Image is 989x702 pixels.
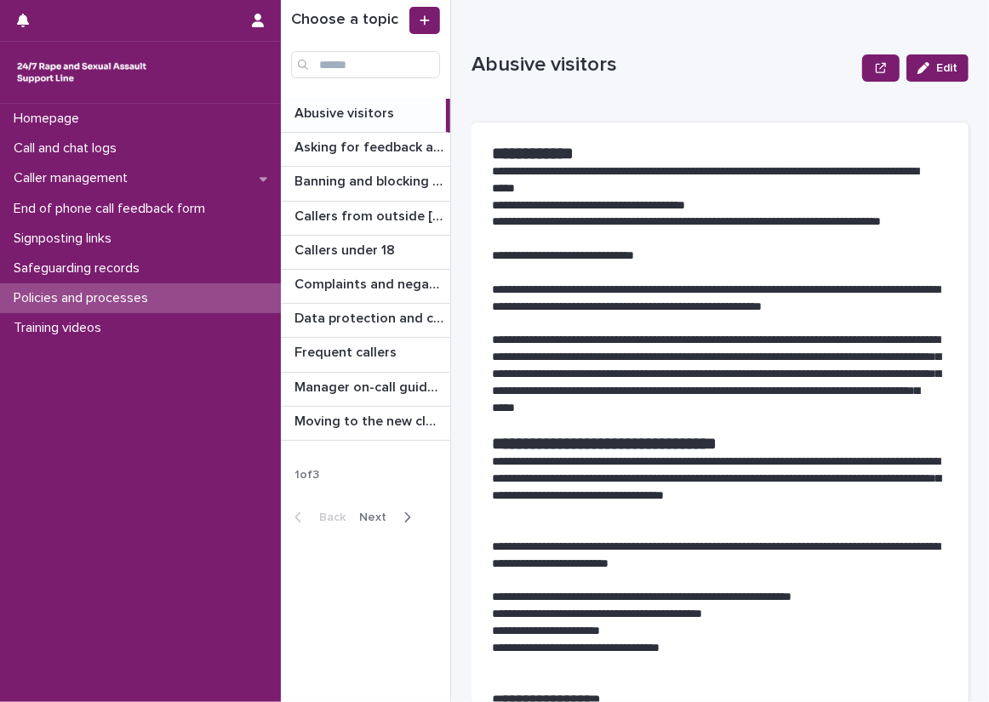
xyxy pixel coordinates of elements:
[294,273,447,293] p: Complaints and negative feedback
[294,410,447,430] p: Moving to the new cloud contact centre
[7,170,141,186] p: Caller management
[281,454,333,496] p: 1 of 3
[291,11,406,30] h1: Choose a topic
[906,54,969,82] button: Edit
[7,260,153,277] p: Safeguarding records
[352,510,425,525] button: Next
[291,51,440,78] input: Search
[281,304,450,338] a: Data protection and confidentiality guidanceData protection and confidentiality guidance
[294,239,398,259] p: Callers under 18
[281,202,450,236] a: Callers from outside [GEOGRAPHIC_DATA]Callers from outside [GEOGRAPHIC_DATA]
[281,373,450,407] a: Manager on-call guidanceManager on-call guidance
[294,102,397,122] p: Abusive visitors
[281,236,450,270] a: Callers under 18Callers under 18
[294,205,447,225] p: Callers from outside England & Wales
[7,111,93,127] p: Homepage
[14,55,150,89] img: rhQMoQhaT3yELyF149Cw
[7,140,130,157] p: Call and chat logs
[294,341,400,361] p: Frequent callers
[7,201,219,217] p: End of phone call feedback form
[281,167,450,201] a: Banning and blocking callersBanning and blocking callers
[7,231,125,247] p: Signposting links
[294,307,447,327] p: Data protection and confidentiality guidance
[309,511,346,523] span: Back
[294,376,447,396] p: Manager on-call guidance
[7,320,115,336] p: Training videos
[359,511,397,523] span: Next
[281,270,450,304] a: Complaints and negative feedbackComplaints and negative feedback
[7,290,162,306] p: Policies and processes
[294,170,447,190] p: Banning and blocking callers
[472,53,855,77] p: Abusive visitors
[281,99,450,133] a: Abusive visitorsAbusive visitors
[281,133,450,167] a: Asking for feedback and demographic dataAsking for feedback and demographic data
[281,510,352,525] button: Back
[281,338,450,372] a: Frequent callersFrequent callers
[294,136,447,156] p: Asking for feedback and demographic data
[281,407,450,441] a: Moving to the new cloud contact centreMoving to the new cloud contact centre
[936,62,958,74] span: Edit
